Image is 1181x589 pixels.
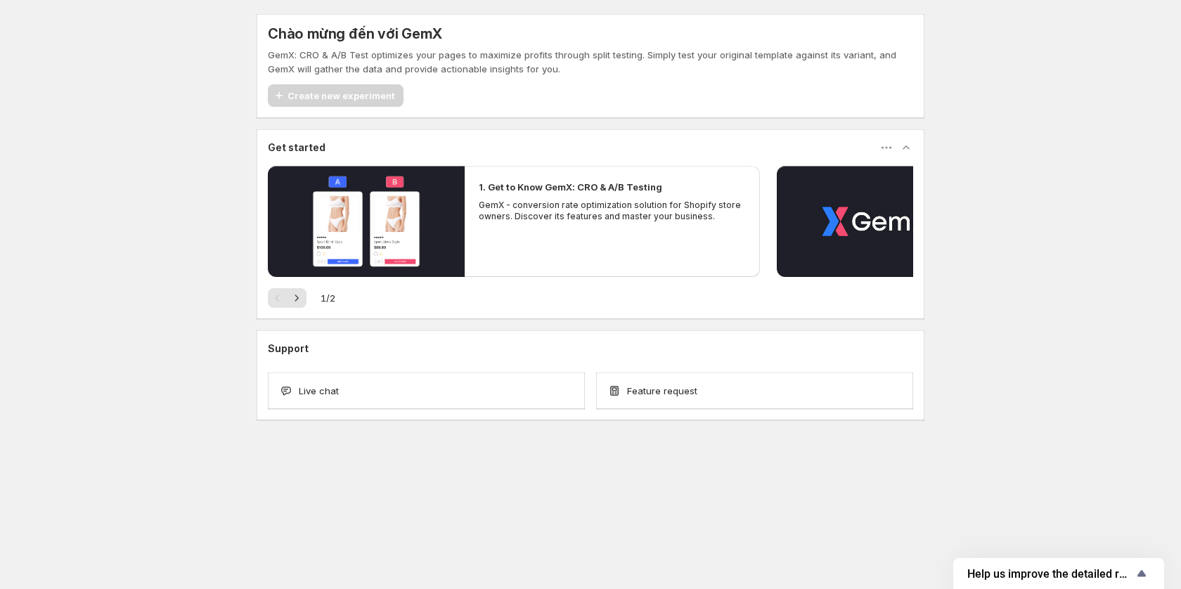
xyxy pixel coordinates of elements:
span: Live chat [299,384,339,398]
nav: Phân trang [268,288,306,308]
span: 1 / 2 [321,291,335,305]
button: Phát video [777,166,974,277]
span: Help us improve the detailed report for A/B campaigns [967,567,1133,581]
h2: 1. Get to Know GemX: CRO & A/B Testing [479,180,662,194]
p: GemX: CRO & A/B Test optimizes your pages to maximize profits through split testing. Simply test ... [268,48,913,76]
span: Feature request [627,384,697,398]
h5: Chào mừng đến với GemX [268,25,442,42]
button: Tiếp [287,288,306,308]
h3: Support [268,342,309,356]
button: Show survey - Help us improve the detailed report for A/B campaigns [967,565,1150,582]
h3: Get started [268,141,325,155]
button: Phát video [268,166,465,277]
p: GemX - conversion rate optimization solution for Shopify store owners. Discover its features and ... [479,200,746,222]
